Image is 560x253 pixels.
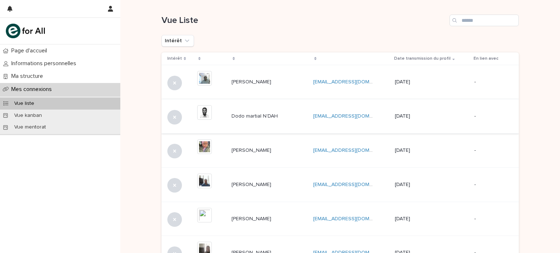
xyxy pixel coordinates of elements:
[232,214,273,222] p: [PERSON_NAME]
[8,73,49,80] p: Ma structure
[8,124,52,130] p: Vue mentorat
[162,133,519,167] tr: [PERSON_NAME][PERSON_NAME] [EMAIL_ADDRESS][DOMAIN_NAME] [DATE]-
[6,24,45,38] img: mHINNnv7SNCQZijbaqql
[8,47,53,54] p: Page d'accueil
[162,167,519,202] tr: [PERSON_NAME][PERSON_NAME] [EMAIL_ADDRESS][DOMAIN_NAME] [DATE]-
[450,15,519,26] input: Search
[162,35,194,47] button: Intérêt
[162,99,519,134] tr: Dodo martial N’DAHDodo martial N’DAH [EMAIL_ADDRESS][DOMAIN_NAME] [DATE]-
[313,182,396,187] a: [EMAIL_ADDRESS][DOMAIN_NAME]
[313,148,396,153] a: [EMAIL_ADDRESS][DOMAIN_NAME]
[474,55,498,63] p: En lien avec
[313,114,396,119] a: [EMAIL_ADDRESS][DOMAIN_NAME]
[8,60,82,67] p: Informations personnelles
[313,216,396,221] a: [EMAIL_ADDRESS][DOMAIN_NAME]
[395,113,456,119] p: [DATE]
[474,79,507,85] p: -
[8,86,58,93] p: Mes connexions
[162,65,519,99] tr: [PERSON_NAME][PERSON_NAME] [EMAIL_ADDRESS][DOMAIN_NAME] [DATE]-
[395,216,456,222] p: [DATE]
[474,147,507,154] p: -
[313,79,396,84] a: [EMAIL_ADDRESS][DOMAIN_NAME]
[395,182,456,188] p: [DATE]
[167,55,182,63] p: Intérêt
[162,202,519,236] tr: [PERSON_NAME][PERSON_NAME] [EMAIL_ADDRESS][DOMAIN_NAME] [DATE]-
[232,78,273,85] p: [PERSON_NAME]
[395,147,456,154] p: [DATE]
[8,112,48,119] p: Vue kanban
[474,216,507,222] p: -
[8,100,40,107] p: Vue liste
[162,15,447,26] h1: Vue Liste
[232,112,279,119] p: Dodo martial N’DAH
[232,180,273,188] p: [PERSON_NAME]
[474,113,507,119] p: -
[232,146,273,154] p: [PERSON_NAME]
[394,55,451,63] p: Date transmission du profil
[395,79,456,85] p: [DATE]
[474,182,507,188] p: -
